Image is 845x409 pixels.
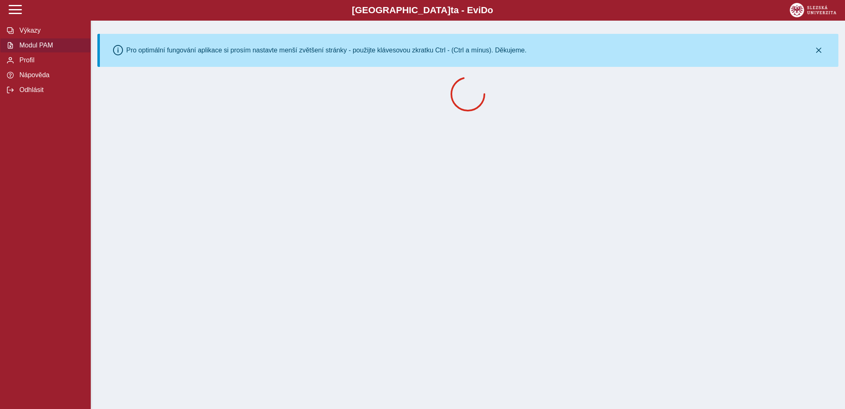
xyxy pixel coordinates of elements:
span: Nápověda [17,71,84,79]
img: logo_web_su.png [790,3,836,17]
span: D [481,5,487,15]
div: Pro optimální fungování aplikace si prosím nastavte menší zvětšení stránky - použijte klávesovou ... [126,47,526,54]
span: o [488,5,493,15]
span: Odhlásit [17,86,84,94]
span: Výkazy [17,27,84,34]
span: Modul PAM [17,42,84,49]
span: Profil [17,57,84,64]
span: t [451,5,453,15]
b: [GEOGRAPHIC_DATA] a - Evi [25,5,820,16]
